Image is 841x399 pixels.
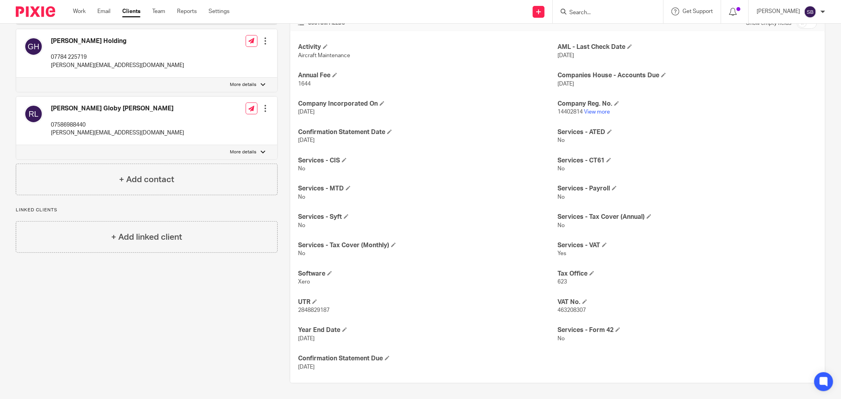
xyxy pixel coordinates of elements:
[558,53,574,58] span: [DATE]
[584,109,610,115] a: View more
[298,81,311,87] span: 1644
[298,326,558,334] h4: Year End Date
[298,213,558,221] h4: Services - Syft
[558,308,586,313] span: 463208307
[230,82,257,88] p: More details
[804,6,817,18] img: svg%3E
[558,223,565,228] span: No
[298,308,330,313] span: 2848829187
[558,270,817,278] h4: Tax Office
[298,43,558,51] h4: Activity
[558,157,817,165] h4: Services - CT61
[558,81,574,87] span: [DATE]
[298,100,558,108] h4: Company Incorporated On
[558,185,817,193] h4: Services - Payroll
[757,7,800,15] p: [PERSON_NAME]
[24,37,43,56] img: svg%3E
[119,173,174,186] h4: + Add contact
[558,241,817,250] h4: Services - VAT
[558,336,565,341] span: No
[558,138,565,143] span: No
[558,194,565,200] span: No
[558,43,817,51] h4: AML - Last Check Date
[152,7,165,15] a: Team
[73,7,86,15] a: Work
[298,298,558,306] h4: UTR
[558,71,817,80] h4: Companies House - Accounts Due
[51,129,184,137] p: [PERSON_NAME][EMAIL_ADDRESS][DOMAIN_NAME]
[298,336,315,341] span: [DATE]
[558,213,817,221] h4: Services - Tax Cover (Annual)
[298,364,315,370] span: [DATE]
[24,104,43,123] img: svg%3E
[298,166,305,172] span: No
[298,270,558,278] h4: Software
[298,185,558,193] h4: Services - MTD
[298,157,558,165] h4: Services - CIS
[51,53,184,61] p: 07784 225719
[298,53,350,58] span: Aircraft Maintenance
[558,128,817,136] h4: Services - ATED
[558,166,565,172] span: No
[298,241,558,250] h4: Services - Tax Cover (Monthly)
[51,104,184,113] h4: [PERSON_NAME] Globy [PERSON_NAME]
[558,298,817,306] h4: VAT No.
[298,128,558,136] h4: Confirmation Statement Date
[209,7,229,15] a: Settings
[51,121,184,129] p: 07586988440
[682,9,713,14] span: Get Support
[298,138,315,143] span: [DATE]
[16,6,55,17] img: Pixie
[558,279,567,285] span: 623
[298,279,310,285] span: Xero
[558,326,817,334] h4: Services - Form 42
[51,62,184,69] p: [PERSON_NAME][EMAIL_ADDRESS][DOMAIN_NAME]
[558,109,583,115] span: 14402814
[298,194,305,200] span: No
[298,354,558,363] h4: Confirmation Statement Due
[177,7,197,15] a: Reports
[558,100,817,108] h4: Company Reg. No.
[122,7,140,15] a: Clients
[298,71,558,80] h4: Annual Fee
[16,207,278,213] p: Linked clients
[111,231,182,243] h4: + Add linked client
[298,251,305,256] span: No
[51,37,184,45] h4: [PERSON_NAME] Holding
[298,109,315,115] span: [DATE]
[569,9,640,17] input: Search
[230,149,257,155] p: More details
[97,7,110,15] a: Email
[558,251,566,256] span: Yes
[298,223,305,228] span: No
